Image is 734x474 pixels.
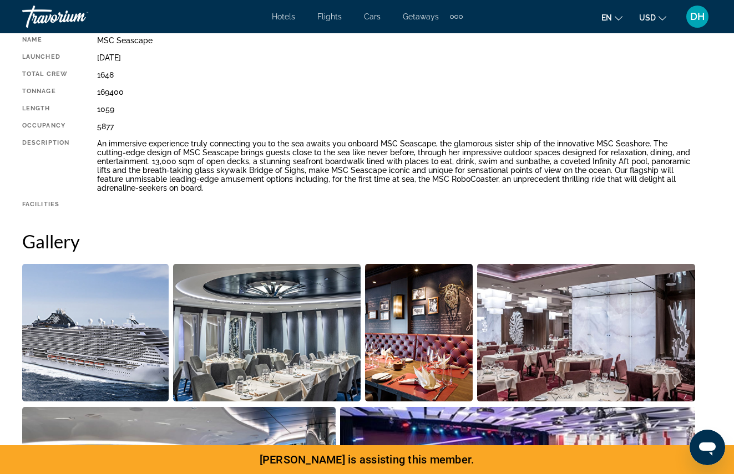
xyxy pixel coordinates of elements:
[22,2,133,31] a: Travorium
[97,53,695,62] div: [DATE]
[97,105,695,114] div: 1059
[260,453,475,466] span: [PERSON_NAME] is assisting this member.
[97,70,695,79] div: 1648
[22,201,69,208] div: Facilities
[364,12,381,21] a: Cars
[22,263,169,402] button: Open full-screen image slider
[317,12,342,21] a: Flights
[22,122,69,131] div: Occupancy
[22,139,69,192] div: Description
[639,13,656,22] span: USD
[365,263,473,402] button: Open full-screen image slider
[97,122,695,131] div: 5877
[173,263,361,402] button: Open full-screen image slider
[97,88,695,96] div: 169400
[477,263,696,402] button: Open full-screen image slider
[22,36,69,45] div: Name
[690,430,725,465] iframe: Button to launch messaging window
[450,8,463,26] button: Extra navigation items
[22,70,69,79] div: Total Crew
[97,36,695,45] div: MSC Seascape
[272,12,295,21] a: Hotels
[403,12,439,21] a: Getaways
[97,139,695,192] div: An immersive experience truly connecting you to the sea awaits you onboard MSC Seascape, the glam...
[601,9,622,26] button: Change language
[22,88,69,96] div: Tonnage
[683,5,712,28] button: User Menu
[639,9,666,26] button: Change currency
[22,53,69,62] div: Launched
[22,105,69,114] div: Length
[601,13,612,22] span: en
[22,230,695,252] h2: Gallery
[690,11,705,22] span: DH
